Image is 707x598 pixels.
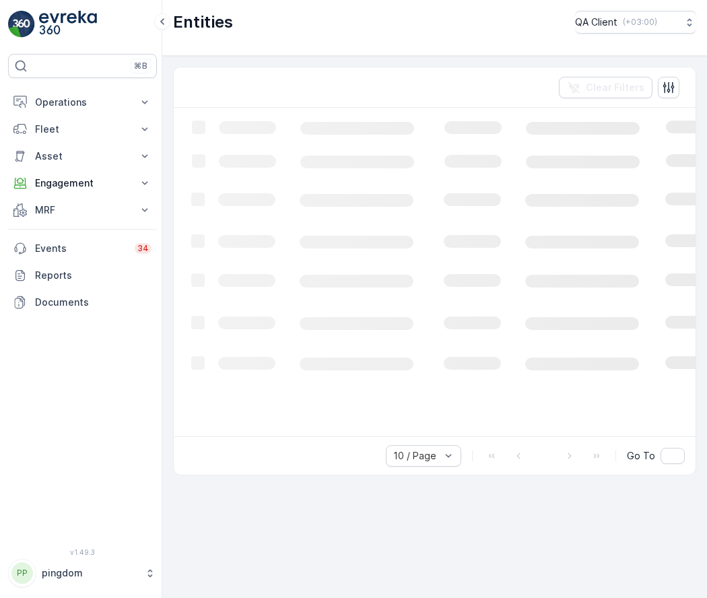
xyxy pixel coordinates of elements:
p: ⌘B [134,61,147,71]
p: Reports [35,269,151,282]
p: 34 [137,243,149,254]
p: Engagement [35,176,130,190]
p: MRF [35,203,130,217]
span: Go To [627,449,655,463]
a: Events34 [8,235,157,262]
p: pingdom [42,566,138,580]
button: MRF [8,197,157,224]
button: PPpingdom [8,559,157,587]
button: QA Client(+03:00) [575,11,696,34]
p: Documents [35,296,151,309]
p: ( +03:00 ) [623,17,657,28]
p: Fleet [35,123,130,136]
span: v 1.49.3 [8,548,157,556]
p: Clear Filters [586,81,644,94]
p: Events [35,242,127,255]
button: Clear Filters [559,77,652,98]
img: logo_light-DOdMpM7g.png [39,11,97,38]
button: Asset [8,143,157,170]
button: Operations [8,89,157,116]
p: Operations [35,96,130,109]
p: Entities [173,11,233,33]
button: Fleet [8,116,157,143]
a: Reports [8,262,157,289]
a: Documents [8,289,157,316]
p: Asset [35,149,130,163]
p: QA Client [575,15,617,29]
div: PP [11,562,33,584]
button: Engagement [8,170,157,197]
img: logo [8,11,35,38]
